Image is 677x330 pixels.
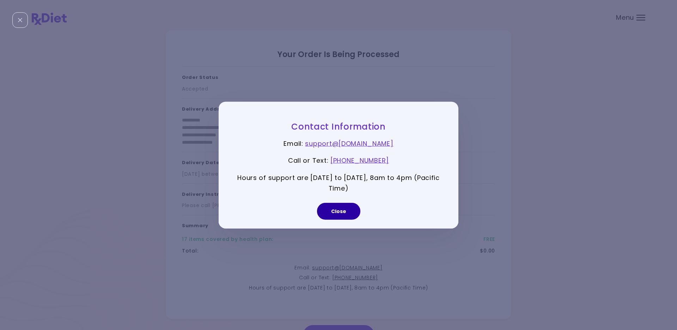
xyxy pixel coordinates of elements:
p: Call or Text : [236,155,441,166]
p: Hours of support are [DATE] to [DATE], 8am to 4pm (Pacific Time) [236,173,441,194]
button: Close [317,203,360,220]
a: support@[DOMAIN_NAME] [305,139,393,148]
a: [PHONE_NUMBER] [330,156,389,165]
h3: Contact Information [236,121,441,132]
div: Close [12,12,28,28]
p: Email : [236,138,441,149]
